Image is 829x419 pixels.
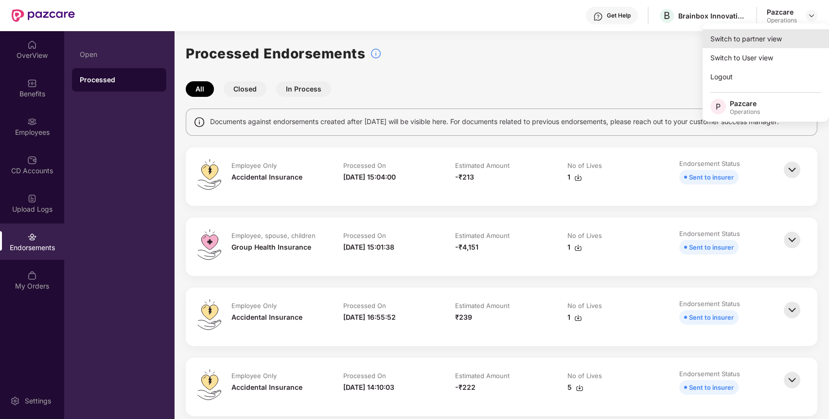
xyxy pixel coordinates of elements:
[455,242,478,253] div: -₹4,151
[567,242,582,253] div: 1
[607,12,631,19] div: Get Help
[781,229,803,251] img: svg+xml;base64,PHN2ZyBpZD0iQmFjay0zMngzMiIgeG1sbnM9Imh0dHA6Ly93d3cudzMub3JnLzIwMDAvc3ZnIiB3aWR0aD...
[343,172,396,182] div: [DATE] 15:04:00
[12,9,75,22] img: New Pazcare Logo
[455,382,476,393] div: -₹222
[574,244,582,252] img: svg+xml;base64,PHN2ZyBpZD0iRG93bmxvYWQtMzJ4MzIiIHhtbG5zPSJodHRwOi8vd3d3LnczLm9yZy8yMDAwL3N2ZyIgd2...
[703,67,829,86] div: Logout
[679,299,740,308] div: Endorsement Status
[343,312,396,323] div: [DATE] 16:55:52
[343,161,386,170] div: Processed On
[194,116,205,128] img: svg+xml;base64,PHN2ZyBpZD0iSW5mbyIgeG1sbnM9Imh0dHA6Ly93d3cudzMub3JnLzIwMDAvc3ZnIiB3aWR0aD0iMTQiIG...
[231,161,277,170] div: Employee Only
[343,371,386,380] div: Processed On
[231,242,311,253] div: Group Health Insurance
[186,81,214,97] button: All
[781,369,803,391] img: svg+xml;base64,PHN2ZyBpZD0iQmFjay0zMngzMiIgeG1sbnM9Imh0dHA6Ly93d3cudzMub3JnLzIwMDAvc3ZnIiB3aWR0aD...
[27,271,37,280] img: svg+xml;base64,PHN2ZyBpZD0iTXlfT3JkZXJzIiBkYXRhLW5hbWU9Ik15IE9yZGVycyIgeG1sbnM9Imh0dHA6Ly93d3cudz...
[455,312,472,323] div: ₹239
[343,301,386,310] div: Processed On
[370,48,382,59] img: svg+xml;base64,PHN2ZyBpZD0iSW5mb18tXzMyeDMyIiBkYXRhLW5hbWU9IkluZm8gLSAzMngzMiIgeG1sbnM9Imh0dHA6Ly...
[455,172,474,182] div: -₹213
[80,51,159,58] div: Open
[576,384,583,392] img: svg+xml;base64,PHN2ZyBpZD0iRG93bmxvYWQtMzJ4MzIiIHhtbG5zPSJodHRwOi8vd3d3LnczLm9yZy8yMDAwL3N2ZyIgd2...
[767,7,797,17] div: Pazcare
[730,108,760,116] div: Operations
[27,78,37,88] img: svg+xml;base64,PHN2ZyBpZD0iQmVuZWZpdHMiIHhtbG5zPSJodHRwOi8vd3d3LnczLm9yZy8yMDAwL3N2ZyIgd2lkdGg9Ij...
[455,371,510,380] div: Estimated Amount
[224,81,266,97] button: Closed
[767,17,797,24] div: Operations
[567,371,602,380] div: No of Lives
[808,12,815,19] img: svg+xml;base64,PHN2ZyBpZD0iRHJvcGRvd24tMzJ4MzIiIHhtbG5zPSJodHRwOi8vd3d3LnczLm9yZy8yMDAwL3N2ZyIgd2...
[343,231,386,240] div: Processed On
[231,371,277,380] div: Employee Only
[689,172,734,182] div: Sent to insurer
[231,172,302,182] div: Accidental Insurance
[689,312,734,323] div: Sent to insurer
[455,301,510,310] div: Estimated Amount
[567,172,582,182] div: 1
[664,10,670,21] span: B
[567,312,582,323] div: 1
[197,229,221,260] img: svg+xml;base64,PHN2ZyB4bWxucz0iaHR0cDovL3d3dy53My5vcmcvMjAwMC9zdmciIHdpZHRoPSI0OS4zMiIgaGVpZ2h0PS...
[716,101,721,112] span: P
[231,301,277,310] div: Employee Only
[689,242,734,253] div: Sent to insurer
[567,382,583,393] div: 5
[343,382,394,393] div: [DATE] 14:10:03
[574,174,582,182] img: svg+xml;base64,PHN2ZyBpZD0iRG93bmxvYWQtMzJ4MzIiIHhtbG5zPSJodHRwOi8vd3d3LnczLm9yZy8yMDAwL3N2ZyIgd2...
[679,159,740,168] div: Endorsement Status
[186,43,365,64] h1: Processed Endorsements
[197,369,221,400] img: svg+xml;base64,PHN2ZyB4bWxucz0iaHR0cDovL3d3dy53My5vcmcvMjAwMC9zdmciIHdpZHRoPSI0OS4zMiIgaGVpZ2h0PS...
[730,99,760,108] div: Pazcare
[455,161,510,170] div: Estimated Amount
[343,242,394,253] div: [DATE] 15:01:38
[781,159,803,181] img: svg+xml;base64,PHN2ZyBpZD0iQmFjay0zMngzMiIgeG1sbnM9Imh0dHA6Ly93d3cudzMub3JnLzIwMDAvc3ZnIiB3aWR0aD...
[703,48,829,67] div: Switch to User view
[10,396,20,406] img: svg+xml;base64,PHN2ZyBpZD0iU2V0dGluZy0yMHgyMCIgeG1sbnM9Imh0dHA6Ly93d3cudzMub3JnLzIwMDAvc3ZnIiB3aW...
[231,231,316,240] div: Employee, spouse, children
[679,369,740,378] div: Endorsement Status
[689,382,734,393] div: Sent to insurer
[593,12,603,21] img: svg+xml;base64,PHN2ZyBpZD0iSGVscC0zMngzMiIgeG1sbnM9Imh0dHA6Ly93d3cudzMub3JnLzIwMDAvc3ZnIiB3aWR0aD...
[197,299,221,330] img: svg+xml;base64,PHN2ZyB4bWxucz0iaHR0cDovL3d3dy53My5vcmcvMjAwMC9zdmciIHdpZHRoPSI0OS4zMiIgaGVpZ2h0PS...
[567,231,602,240] div: No of Lives
[231,312,302,323] div: Accidental Insurance
[27,155,37,165] img: svg+xml;base64,PHN2ZyBpZD0iQ0RfQWNjb3VudHMiIGRhdGEtbmFtZT0iQ0QgQWNjb3VudHMiIHhtbG5zPSJodHRwOi8vd3...
[27,40,37,50] img: svg+xml;base64,PHN2ZyBpZD0iSG9tZSIgeG1sbnM9Imh0dHA6Ly93d3cudzMub3JnLzIwMDAvc3ZnIiB3aWR0aD0iMjAiIG...
[197,159,221,190] img: svg+xml;base64,PHN2ZyB4bWxucz0iaHR0cDovL3d3dy53My5vcmcvMjAwMC9zdmciIHdpZHRoPSI0OS4zMiIgaGVpZ2h0PS...
[276,81,331,97] button: In Process
[27,232,37,242] img: svg+xml;base64,PHN2ZyBpZD0iRW5kb3JzZW1lbnRzIiB4bWxucz0iaHR0cDovL3d3dy53My5vcmcvMjAwMC9zdmciIHdpZH...
[80,75,159,85] div: Processed
[455,231,510,240] div: Estimated Amount
[27,194,37,203] img: svg+xml;base64,PHN2ZyBpZD0iVXBsb2FkX0xvZ3MiIGRhdGEtbmFtZT0iVXBsb2FkIExvZ3MiIHhtbG5zPSJodHRwOi8vd3...
[567,301,602,310] div: No of Lives
[781,299,803,321] img: svg+xml;base64,PHN2ZyBpZD0iQmFjay0zMngzMiIgeG1sbnM9Imh0dHA6Ly93d3cudzMub3JnLzIwMDAvc3ZnIiB3aWR0aD...
[22,396,54,406] div: Settings
[679,229,740,238] div: Endorsement Status
[703,29,829,48] div: Switch to partner view
[678,11,746,20] div: Brainbox Innovation Services Private Limited
[210,116,779,127] span: Documents against endorsements created after [DATE] will be visible here. For documents related t...
[574,314,582,322] img: svg+xml;base64,PHN2ZyBpZD0iRG93bmxvYWQtMzJ4MzIiIHhtbG5zPSJodHRwOi8vd3d3LnczLm9yZy8yMDAwL3N2ZyIgd2...
[27,117,37,127] img: svg+xml;base64,PHN2ZyBpZD0iRW1wbG95ZWVzIiB4bWxucz0iaHR0cDovL3d3dy53My5vcmcvMjAwMC9zdmciIHdpZHRoPS...
[231,382,302,393] div: Accidental Insurance
[567,161,602,170] div: No of Lives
